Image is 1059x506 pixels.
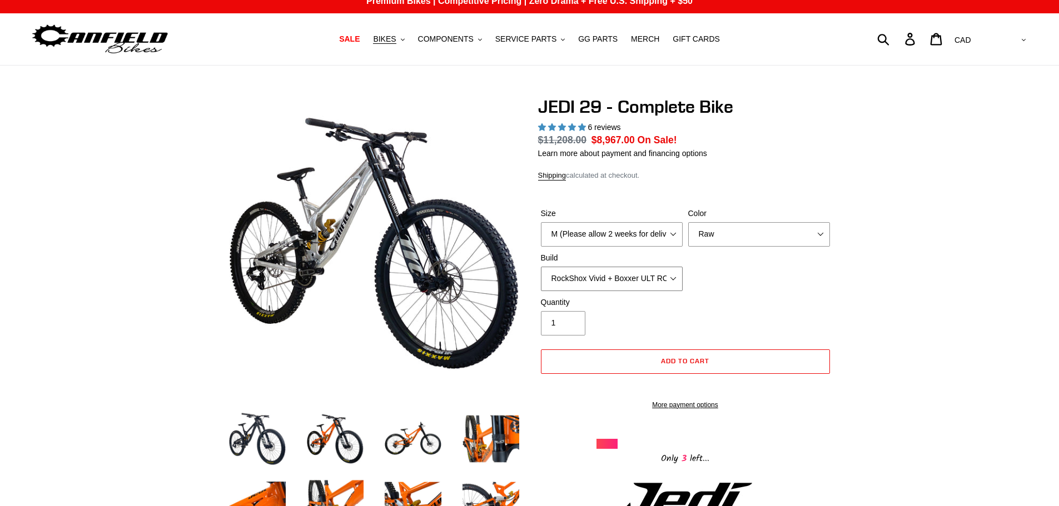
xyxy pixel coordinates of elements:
span: COMPONENTS [418,34,474,44]
button: COMPONENTS [412,32,488,47]
img: Canfield Bikes [31,22,170,57]
span: $8,967.00 [591,134,635,146]
button: SERVICE PARTS [490,32,570,47]
span: Add to cart [661,357,709,365]
span: SALE [339,34,360,44]
a: SALE [334,32,365,47]
button: Add to cart [541,349,830,374]
div: calculated at checkout. [538,170,833,181]
span: 3 [678,452,690,465]
a: Shipping [538,171,566,181]
span: 6 reviews [588,123,620,132]
span: On Sale! [638,133,677,147]
input: Search [883,27,912,51]
span: MERCH [631,34,659,44]
h1: JEDI 29 - Complete Bike [538,96,833,117]
span: 5.00 stars [538,123,588,132]
img: Load image into Gallery viewer, JEDI 29 - Complete Bike [305,408,366,469]
img: Load image into Gallery viewer, JEDI 29 - Complete Bike [227,408,288,469]
label: Size [541,208,683,219]
s: $11,208.00 [538,134,587,146]
span: BIKES [373,34,396,44]
img: Load image into Gallery viewer, JEDI 29 - Complete Bike [382,408,444,469]
label: Quantity [541,297,683,308]
label: Build [541,252,683,264]
a: More payment options [541,400,830,410]
a: GG PARTS [573,32,623,47]
a: MERCH [625,32,665,47]
span: GIFT CARDS [673,34,720,44]
label: Color [688,208,830,219]
div: Only left... [596,449,774,466]
span: SERVICE PARTS [495,34,556,44]
button: BIKES [367,32,410,47]
a: Learn more about payment and financing options [538,149,707,158]
img: Load image into Gallery viewer, JEDI 29 - Complete Bike [460,408,521,469]
span: GG PARTS [578,34,618,44]
a: GIFT CARDS [667,32,725,47]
